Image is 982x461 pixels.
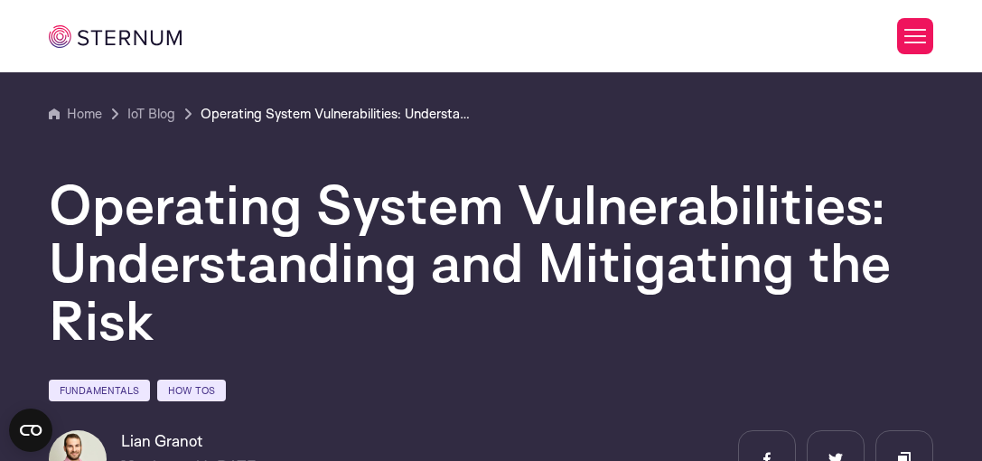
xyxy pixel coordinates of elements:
h6: Lian Granot [121,430,262,452]
button: Toggle Menu [897,18,933,54]
a: IoT Blog [127,103,175,125]
h1: Operating System Vulnerabilities: Understanding and Mitigating the Risk [49,175,932,349]
img: sternum iot [49,25,182,48]
a: Fundamentals [49,380,150,401]
button: Open CMP widget [9,409,52,452]
a: Operating System Vulnerabilities: Understanding and Mitigating the Risk [201,103,472,125]
a: Home [49,103,102,125]
a: How Tos [157,380,226,401]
